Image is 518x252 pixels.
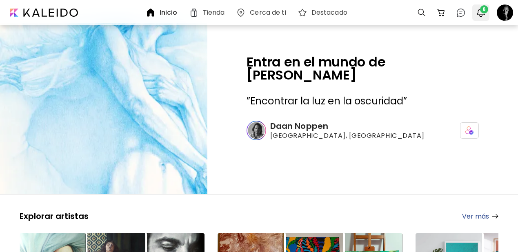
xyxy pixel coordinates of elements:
[492,214,498,219] img: arrow-right
[474,6,488,20] button: bellIcon6
[462,211,498,221] a: Ver más
[436,8,446,18] img: cart
[146,8,181,18] a: Inicio
[476,8,486,18] img: bellIcon
[298,8,351,18] a: Destacado
[456,8,466,18] img: chatIcon
[270,131,425,140] span: [GEOGRAPHIC_DATA], [GEOGRAPHIC_DATA]
[236,8,289,18] a: Cerca de ti
[270,121,425,131] h6: Daan Noppen
[247,121,479,140] a: Daan Noppen[GEOGRAPHIC_DATA], [GEOGRAPHIC_DATA]icon
[465,126,474,135] img: icon
[160,9,178,16] h6: Inicio
[250,9,286,16] h6: Cerca de ti
[247,95,479,108] h3: ” ”
[203,9,225,16] h6: Tienda
[250,94,403,108] span: Encontrar la luz en la oscuridad
[247,55,479,82] h2: Entra en el mundo de [PERSON_NAME]
[189,8,228,18] a: Tienda
[311,9,347,16] h6: Destacado
[480,5,488,13] span: 6
[20,211,89,221] h5: Explorar artistas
